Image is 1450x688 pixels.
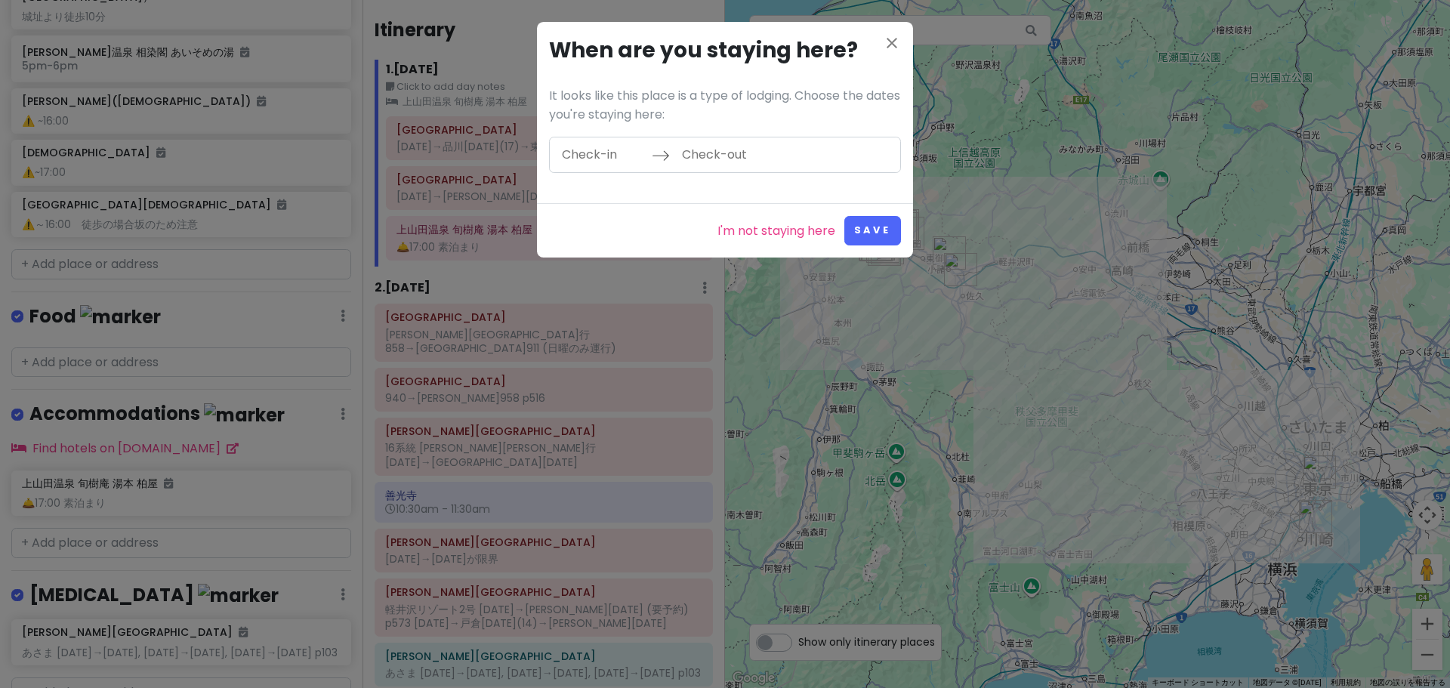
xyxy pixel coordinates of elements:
[549,34,901,68] h3: When are you staying here?
[883,34,901,55] button: Close
[844,216,901,245] button: Save
[674,137,772,172] input: Check-out
[883,34,901,52] i: close
[717,221,835,241] a: I'm not staying here
[554,137,652,172] input: Check-in
[549,86,901,125] p: It looks like this place is a type of lodging. Choose the dates you're staying here:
